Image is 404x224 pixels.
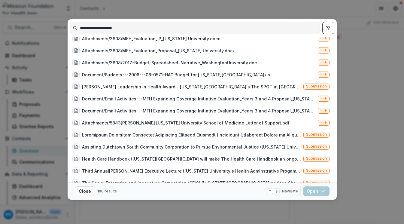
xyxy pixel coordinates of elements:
span: Submission [306,168,327,173]
span: Submission [306,180,327,185]
span: Submission [306,132,327,137]
span: File [320,48,327,52]
span: File [320,60,327,64]
div: Attachments/3608/MFH_Evaluation_Proposal_[US_STATE] University.docx [82,48,235,54]
span: File [320,72,327,76]
div: Attachments/3608/MFH_Evaluation_IP_[US_STATE] University.docx [82,35,220,42]
div: [PERSON_NAME] Leadership in Health Award - [US_STATE][GEOGRAPHIC_DATA]'s The SPOT at [GEOGRAPHIC_... [82,84,301,90]
span: Submission [306,144,327,149]
div: Document/Budgets---2008---08-0571-HAC Budget for [US_STATE][GEOGRAPHIC_DATA]xls [82,72,270,78]
span: results [105,189,117,193]
button: Close [75,186,95,196]
span: Submission [306,84,327,88]
span: File [320,96,327,100]
div: Attachments/5843[PERSON_NAME] [US_STATE] University School of Medicine Letter of Support.pdf [82,120,290,126]
span: File [320,36,327,40]
button: Open [303,186,330,196]
div: Attachments/3608/2017-Budget-Spreadsheet-Narrative_WashingtonUniversity.doc [82,60,257,66]
div: Assisting Dutchtown South Community Corporation to Pursue Environmental Justice ([US_STATE] Unive... [82,144,301,150]
div: Document/Email Activities---MFH Expanding Coverage Initiative Evaluation_Years 3 and 4 Proposal_[... [82,108,315,114]
button: toggle filters [322,22,334,34]
div: Third Annual[PERSON_NAME] Executive Lecture ([US_STATE] University's Health Adminstrative Progam'... [82,168,301,174]
div: The Social Enterprise and Innovation Competition (SEIC) ([US_STATE][GEOGRAPHIC_DATA] and the Skan... [82,180,301,186]
span: File [320,120,327,124]
div: Loremipsum Dolorsitam Consectet Adipiscing Elitsedd Eiusmodt (Incididunt Utlaboreet Dolore ma Ali... [82,132,301,138]
div: Health Care Handbook ([US_STATE][GEOGRAPHIC_DATA] will make The Health Care Handbook an ongoing, ... [82,156,301,162]
span: Submission [306,156,327,161]
div: Document/Email Activities---MFH Expanding Coverage Initiative Evaluation_Years 3 and 4 Proposal_[... [82,96,315,102]
span: Navigate [282,189,298,194]
span: 100 [97,189,104,193]
span: File [320,108,327,112]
